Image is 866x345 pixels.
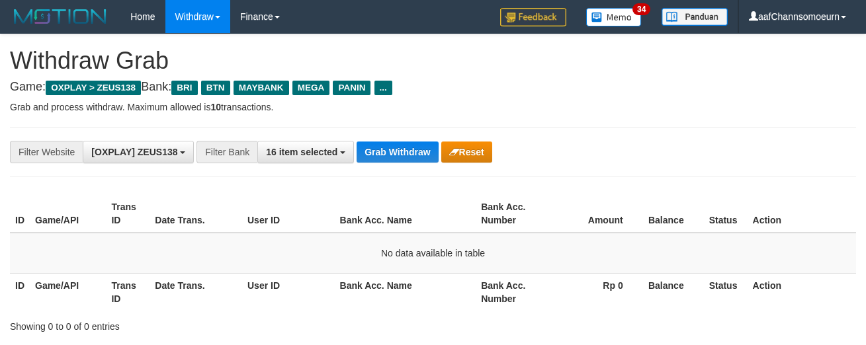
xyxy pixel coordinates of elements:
th: ID [10,195,30,233]
th: Balance [643,273,704,311]
p: Grab and process withdraw. Maximum allowed is transactions. [10,100,856,114]
th: Bank Acc. Number [476,273,552,311]
strong: 10 [210,102,221,112]
th: Trans ID [106,195,150,233]
th: User ID [242,273,335,311]
span: OXPLAY > ZEUS138 [46,81,141,95]
img: Button%20Memo.svg [586,8,642,26]
th: ID [10,273,30,311]
div: Filter Website [10,141,83,163]
th: Rp 0 [552,273,642,311]
button: Reset [441,141,492,163]
span: BTN [201,81,230,95]
button: Grab Withdraw [357,141,438,163]
button: 16 item selected [257,141,354,163]
th: Balance [643,195,704,233]
span: BRI [171,81,197,95]
th: Date Trans. [150,273,242,311]
h1: Withdraw Grab [10,48,856,74]
th: Amount [552,195,642,233]
th: Status [704,273,748,311]
th: Trans ID [106,273,150,311]
th: Bank Acc. Name [335,195,476,233]
td: No data available in table [10,233,856,274]
th: Status [704,195,748,233]
img: MOTION_logo.png [10,7,110,26]
span: ... [374,81,392,95]
img: Feedback.jpg [500,8,566,26]
span: MAYBANK [234,81,289,95]
div: Showing 0 to 0 of 0 entries [10,315,351,333]
div: Filter Bank [196,141,257,163]
span: [OXPLAY] ZEUS138 [91,147,177,157]
th: Action [748,273,856,311]
th: Bank Acc. Name [335,273,476,311]
th: Game/API [30,273,106,311]
th: Action [748,195,856,233]
span: MEGA [292,81,330,95]
th: Bank Acc. Number [476,195,552,233]
th: Game/API [30,195,106,233]
img: panduan.png [662,8,728,26]
button: [OXPLAY] ZEUS138 [83,141,194,163]
th: User ID [242,195,335,233]
span: 34 [632,3,650,15]
span: 16 item selected [266,147,337,157]
h4: Game: Bank: [10,81,856,94]
span: PANIN [333,81,370,95]
th: Date Trans. [150,195,242,233]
